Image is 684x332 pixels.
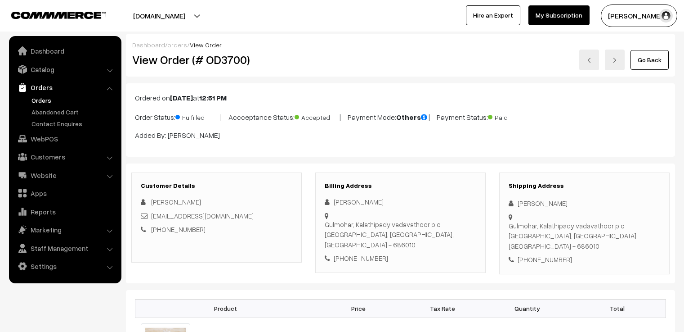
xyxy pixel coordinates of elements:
a: Customers [11,149,118,165]
a: Settings [11,258,118,274]
a: orders [167,41,187,49]
div: Gulmohar, Kalathipady vadavathoor p o [GEOGRAPHIC_DATA], [GEOGRAPHIC_DATA], [GEOGRAPHIC_DATA] - 6... [325,219,476,250]
a: COMMMERCE [11,9,90,20]
span: Paid [488,110,533,122]
a: My Subscription [528,5,590,25]
th: Quantity [485,299,569,318]
a: Dashboard [132,41,165,49]
div: [PERSON_NAME] [325,197,476,207]
a: Dashboard [11,43,118,59]
th: Product [135,299,316,318]
h2: View Order (# OD3700) [132,53,302,67]
img: COMMMERCE [11,12,106,18]
th: Price [316,299,401,318]
a: Marketing [11,222,118,238]
div: [PHONE_NUMBER] [325,253,476,264]
div: Gulmohar, Kalathipady vadavathoor p o [GEOGRAPHIC_DATA], [GEOGRAPHIC_DATA], [GEOGRAPHIC_DATA] - 6... [509,221,660,251]
span: Fulfilled [175,110,220,122]
th: Tax Rate [400,299,485,318]
span: Accepted [295,110,340,122]
p: Ordered on at [135,92,666,103]
b: 12:51 PM [199,93,227,102]
a: [EMAIL_ADDRESS][DOMAIN_NAME] [151,212,254,220]
button: [DOMAIN_NAME] [102,5,217,27]
a: Reports [11,204,118,220]
p: Added By: [PERSON_NAME] [135,130,666,141]
img: user [659,9,673,23]
a: Contact Enquires [29,119,118,128]
th: Total [569,299,666,318]
div: [PHONE_NUMBER] [509,255,660,265]
button: [PERSON_NAME] C [601,5,677,27]
b: [DATE] [170,93,193,102]
a: [PHONE_NUMBER] [151,225,206,233]
b: Others [396,113,429,122]
p: Order Status: | Accceptance Status: | Payment Mode: | Payment Status: [135,110,666,123]
div: / / [132,40,669,50]
a: Website [11,167,118,183]
a: Go Back [630,50,669,70]
a: Staff Management [11,240,118,256]
h3: Billing Address [325,182,476,190]
h3: Customer Details [141,182,292,190]
img: right-arrow.png [612,58,617,63]
a: WebPOS [11,131,118,147]
a: Catalog [11,61,118,77]
h3: Shipping Address [509,182,660,190]
a: Apps [11,185,118,201]
span: [PERSON_NAME] [151,198,201,206]
a: Abandoned Cart [29,107,118,117]
a: Hire an Expert [466,5,520,25]
span: View Order [190,41,222,49]
a: Orders [11,79,118,96]
img: left-arrow.png [586,58,592,63]
div: [PERSON_NAME] [509,198,660,209]
a: Orders [29,96,118,105]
